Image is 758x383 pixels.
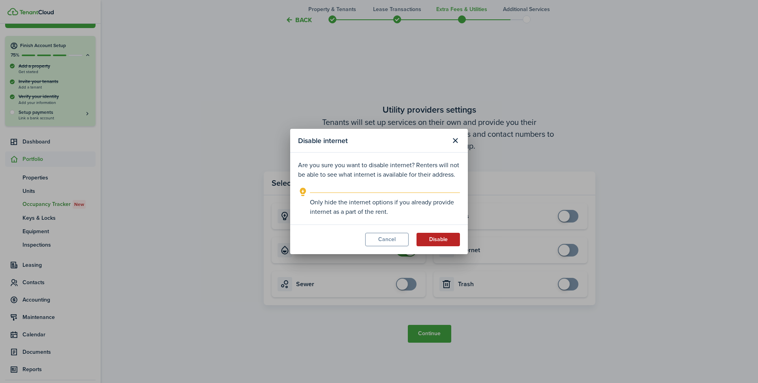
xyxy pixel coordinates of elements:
p: Are you sure you want to disable internet? Renters will not be able to see what internet is avail... [298,160,460,179]
i: outline [298,187,308,197]
explanation-description: Only hide the internet options if you already provide internet as a part of the rent. [310,198,460,217]
button: Cancel [365,233,409,246]
button: Disable [417,233,460,246]
modal-title: Disable internet [298,133,447,148]
button: Close modal [448,134,462,147]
